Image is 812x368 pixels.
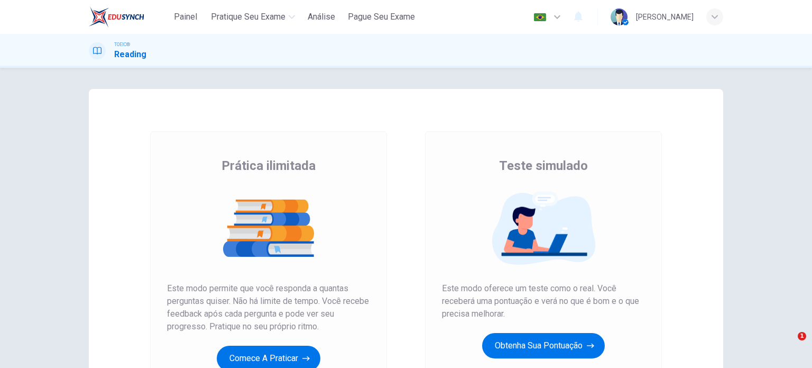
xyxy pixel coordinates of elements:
span: Prática ilimitada [222,157,316,174]
button: Pague Seu Exame [344,7,419,26]
h1: Reading [114,48,146,61]
span: Este modo permite que você responda a quantas perguntas quiser. Não há limite de tempo. Você rece... [167,282,370,333]
span: Painel [174,11,197,23]
span: Pratique seu exame [211,11,285,23]
div: [PERSON_NAME] [636,11,694,23]
span: Teste simulado [499,157,588,174]
a: EduSynch logo [89,6,169,28]
img: pt [533,13,547,21]
button: Análise [303,7,339,26]
button: Obtenha sua pontuação [482,333,605,358]
img: EduSynch logo [89,6,144,28]
iframe: Intercom live chat [776,332,801,357]
button: Pratique seu exame [207,7,299,26]
span: 1 [798,332,806,340]
button: Painel [169,7,202,26]
span: Análise [308,11,335,23]
span: Pague Seu Exame [348,11,415,23]
img: Profile picture [611,8,628,25]
span: TOEIC® [114,41,130,48]
span: Este modo oferece um teste como o real. Você receberá uma pontuação e verá no que é bom e o que p... [442,282,645,320]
